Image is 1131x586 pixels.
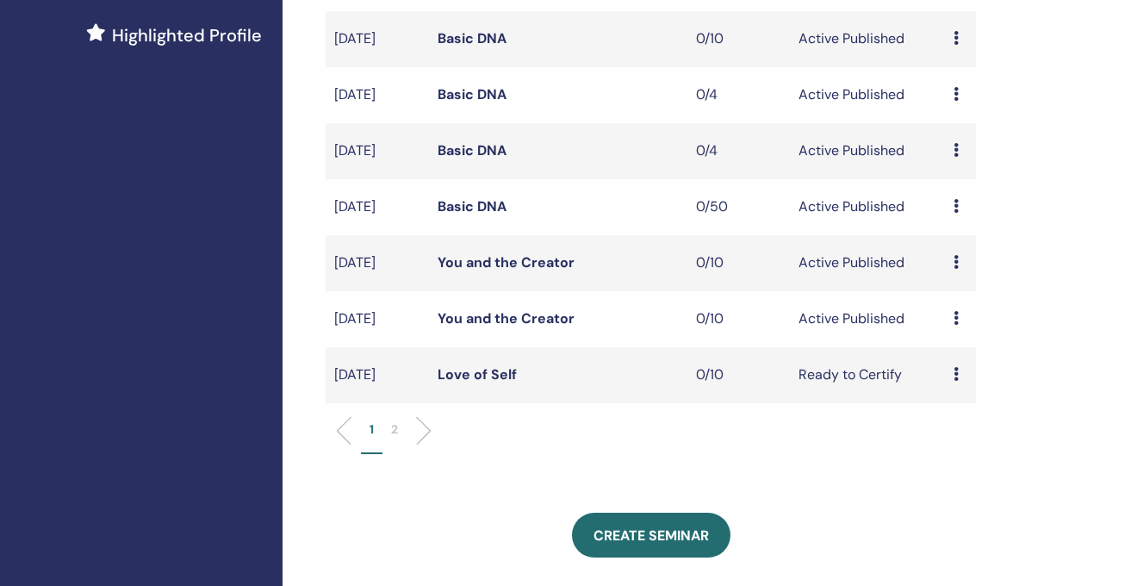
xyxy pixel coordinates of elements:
td: 0/10 [687,11,791,67]
td: 0/10 [687,291,791,347]
td: [DATE] [326,235,429,291]
span: Highlighted Profile [112,22,262,48]
a: Basic DNA [438,85,506,103]
a: Basic DNA [438,141,506,159]
a: Basic DNA [438,197,506,215]
td: [DATE] [326,123,429,179]
td: [DATE] [326,291,429,347]
td: Active Published [790,235,945,291]
a: You and the Creator [438,253,575,271]
td: 0/10 [687,347,791,403]
td: Active Published [790,179,945,235]
td: 0/4 [687,67,791,123]
td: Active Published [790,291,945,347]
span: Create seminar [593,527,709,545]
td: [DATE] [326,11,429,67]
td: Active Published [790,67,945,123]
p: 1 [370,421,374,439]
a: Basic DNA [438,29,506,47]
td: [DATE] [326,179,429,235]
td: 0/50 [687,179,791,235]
td: 0/10 [687,235,791,291]
td: Active Published [790,11,945,67]
td: Active Published [790,123,945,179]
td: [DATE] [326,67,429,123]
td: Ready to Certify [790,347,945,403]
td: [DATE] [326,347,429,403]
a: Create seminar [572,513,730,558]
td: 0/4 [687,123,791,179]
a: Love of Self [438,365,517,383]
a: You and the Creator [438,309,575,327]
p: 2 [391,421,398,439]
